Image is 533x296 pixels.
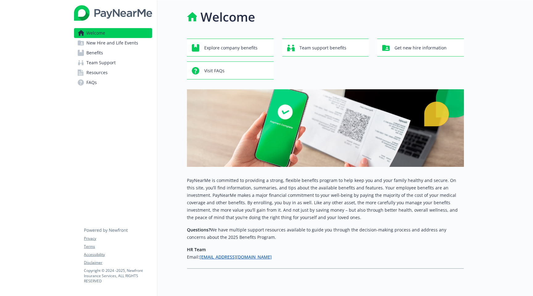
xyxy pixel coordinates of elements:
[377,39,464,57] button: Get new hire information
[74,68,152,78] a: Resources
[84,268,152,284] p: Copyright © 2024 - 2025 , Newfront Insurance Services, ALL RIGHTS RESERVED
[86,58,116,68] span: Team Support
[204,42,258,54] span: Explore company benefits
[187,89,464,167] img: overview page banner
[200,254,272,260] a: [EMAIL_ADDRESS][DOMAIN_NAME]
[187,253,464,261] h6: Email:
[84,260,152,265] a: Disclaimer
[74,28,152,38] a: Welcome
[282,39,369,57] button: Team support benefits
[74,58,152,68] a: Team Support
[86,48,103,58] span: Benefits
[187,39,274,57] button: Explore company benefits
[86,68,108,78] span: Resources
[187,61,274,79] button: Visit FAQs
[204,65,225,77] span: Visit FAQs
[74,48,152,58] a: Benefits
[300,42,346,54] span: Team support benefits
[74,38,152,48] a: New Hire and Life Events
[84,236,152,241] a: Privacy
[86,28,105,38] span: Welcome
[187,226,464,241] p: We have multiple support resources available to guide you through the decision-making process and...
[86,38,138,48] span: New Hire and Life Events
[187,247,206,252] strong: HR Team
[84,252,152,257] a: Accessibility
[187,227,210,233] strong: Questions?
[395,42,447,54] span: Get new hire information
[84,244,152,249] a: Terms
[86,78,97,87] span: FAQs
[200,8,255,26] h1: Welcome
[187,177,464,221] p: PayNearMe is committed to providing a strong, flexible benefits program to help keep you and your...
[74,78,152,87] a: FAQs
